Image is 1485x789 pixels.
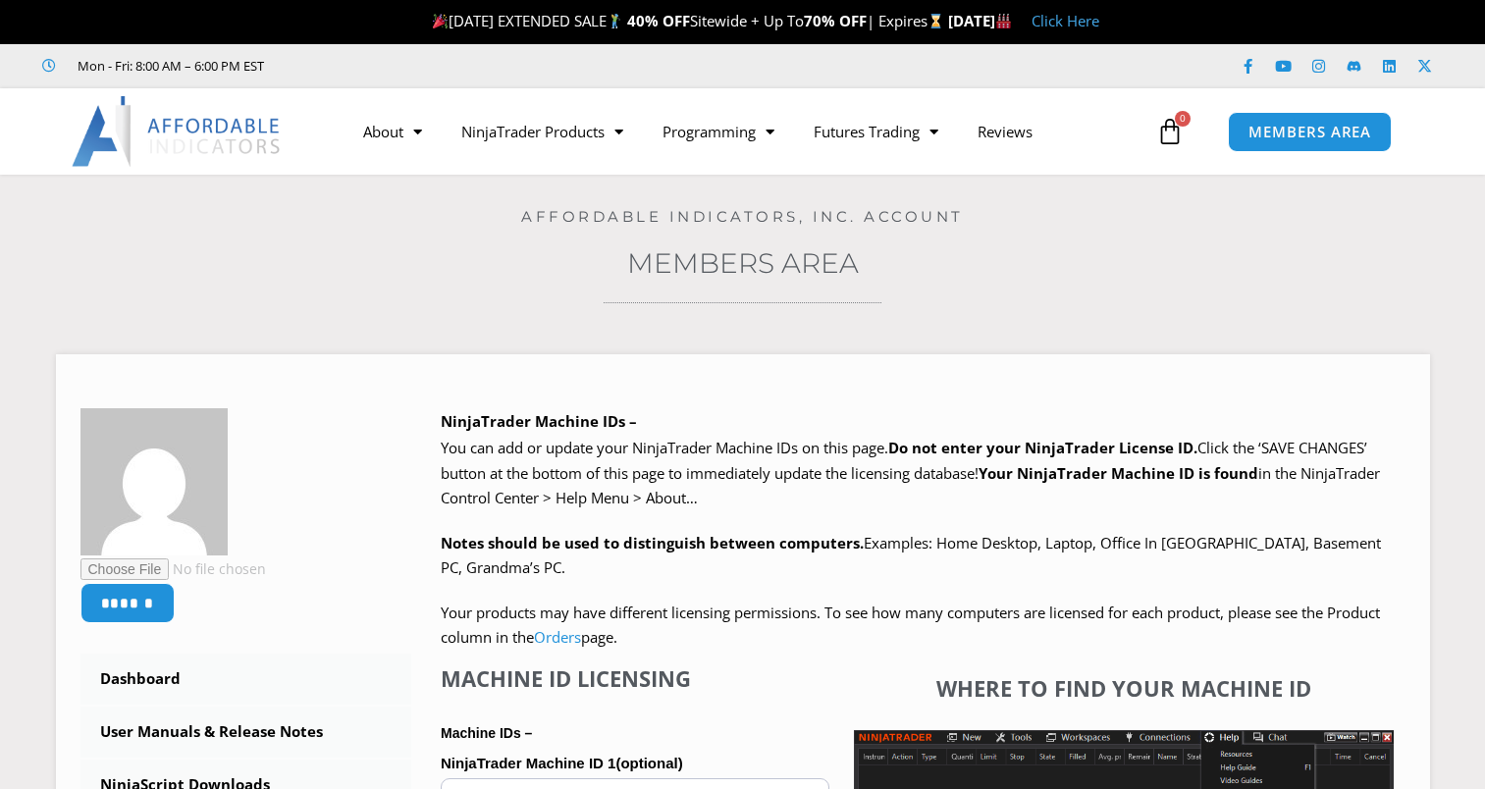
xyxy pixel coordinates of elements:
[292,56,586,76] iframe: Customer reviews powered by Trustpilot
[521,207,964,226] a: Affordable Indicators, Inc. Account
[948,11,1012,30] strong: [DATE]
[80,408,228,555] img: 698de9d3a4b3fac05368501df799d94a764755f0513a12cba61beec75de91eb9
[442,109,643,154] a: NinjaTrader Products
[928,14,943,28] img: ⌛
[72,96,283,167] img: LogoAI | Affordable Indicators – NinjaTrader
[344,109,1151,154] nav: Menu
[441,438,1380,507] span: Click the ‘SAVE CHANGES’ button at the bottom of this page to immediately update the licensing da...
[80,707,412,758] a: User Manuals & Release Notes
[888,438,1197,457] b: Do not enter your NinjaTrader License ID.
[627,11,690,30] strong: 40% OFF
[996,14,1011,28] img: 🏭
[80,654,412,705] a: Dashboard
[441,603,1380,648] span: Your products may have different licensing permissions. To see how many computers are licensed fo...
[643,109,794,154] a: Programming
[441,749,829,778] label: NinjaTrader Machine ID 1
[1127,103,1213,160] a: 0
[428,11,948,30] span: [DATE] EXTENDED SALE Sitewide + Up To | Expires
[441,665,829,691] h4: Machine ID Licensing
[534,627,581,647] a: Orders
[1032,11,1099,30] a: Click Here
[344,109,442,154] a: About
[1248,125,1371,139] span: MEMBERS AREA
[958,109,1052,154] a: Reviews
[441,533,1381,578] span: Examples: Home Desktop, Laptop, Office In [GEOGRAPHIC_DATA], Basement PC, Grandma’s PC.
[608,14,622,28] img: 🏌️‍♂️
[433,14,448,28] img: 🎉
[441,411,637,431] b: NinjaTrader Machine IDs –
[441,438,888,457] span: You can add or update your NinjaTrader Machine IDs on this page.
[854,675,1394,701] h4: Where to find your Machine ID
[1228,112,1392,152] a: MEMBERS AREA
[804,11,867,30] strong: 70% OFF
[794,109,958,154] a: Futures Trading
[1175,111,1191,127] span: 0
[615,755,682,771] span: (optional)
[73,54,264,78] span: Mon - Fri: 8:00 AM – 6:00 PM EST
[441,725,532,741] strong: Machine IDs –
[979,463,1258,483] strong: Your NinjaTrader Machine ID is found
[441,533,864,552] strong: Notes should be used to distinguish between computers.
[627,246,859,280] a: Members Area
